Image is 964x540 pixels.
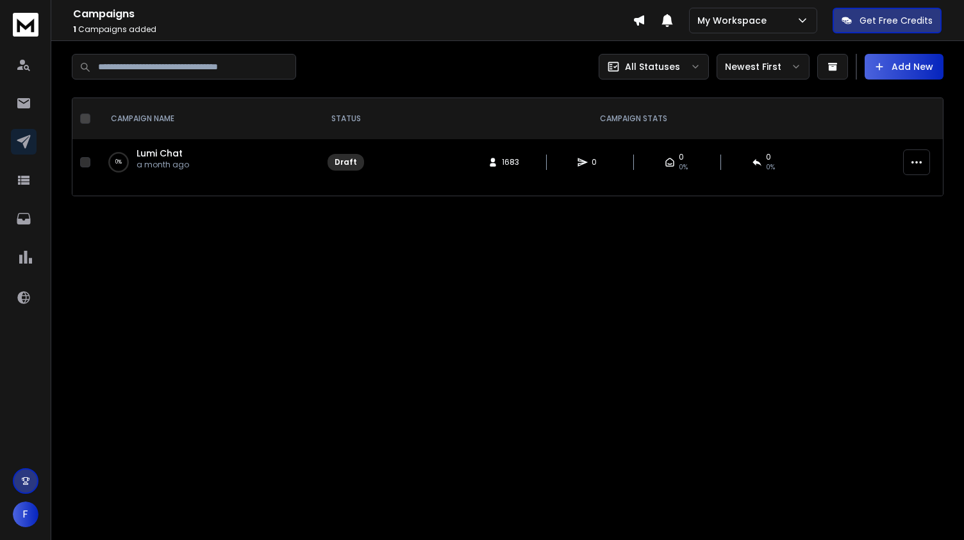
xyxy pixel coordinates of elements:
[96,98,320,139] th: CAMPAIGN NAME
[833,8,942,33] button: Get Free Credits
[320,98,372,139] th: STATUS
[137,160,189,170] p: a month ago
[766,162,775,173] span: 0%
[502,157,519,167] span: 1683
[96,139,320,185] td: 0%Lumi Chata month ago
[860,14,933,27] p: Get Free Credits
[115,156,122,169] p: 0 %
[717,54,810,80] button: Newest First
[13,502,38,527] button: F
[697,14,772,27] p: My Workspace
[335,157,357,167] div: Draft
[592,157,604,167] span: 0
[13,13,38,37] img: logo
[73,6,633,22] h1: Campaigns
[625,60,680,73] p: All Statuses
[865,54,943,80] button: Add New
[766,152,771,162] span: 0
[679,162,688,173] span: 0%
[372,98,895,139] th: CAMPAIGN STATS
[73,24,76,35] span: 1
[137,147,183,160] a: Lumi Chat
[679,152,684,162] span: 0
[73,24,633,35] p: Campaigns added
